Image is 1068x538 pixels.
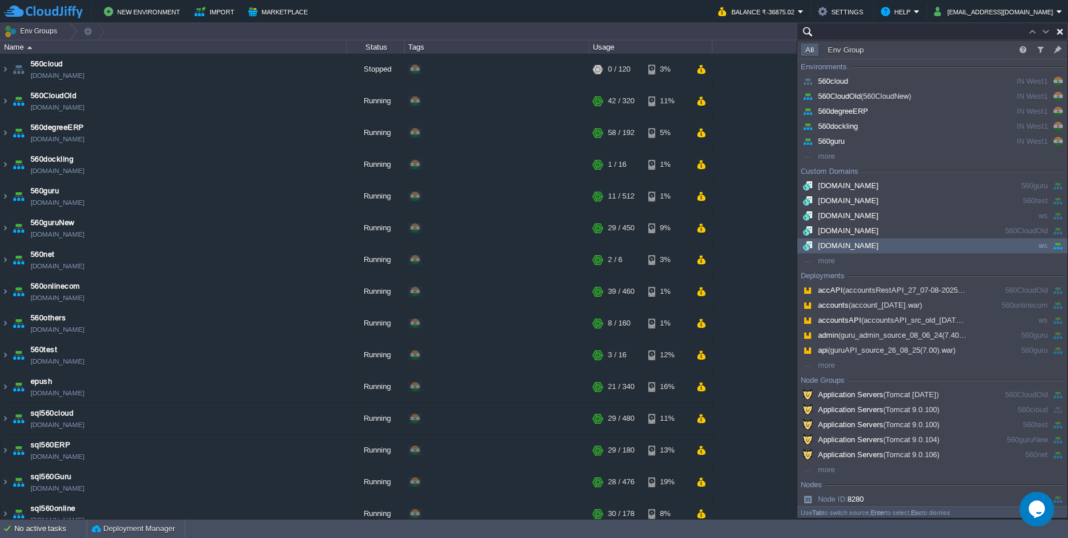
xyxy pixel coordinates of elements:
[911,509,922,516] b: Esc
[195,5,238,18] button: Import
[861,316,988,324] span: (accountsAPI_src_old_[DATE](1).war)
[974,434,1048,446] div: 560guruNew
[31,90,76,102] a: 560CloudOld
[800,256,835,265] span: more
[974,299,1048,312] div: 560onlinecom
[800,301,922,309] span: accounts
[104,5,184,18] button: New Environment
[31,483,84,494] span: [DOMAIN_NAME]
[31,419,84,431] span: [DOMAIN_NAME]
[974,180,1048,192] div: 560guru
[800,92,911,100] span: 560CloudOld
[800,211,879,220] span: [DOMAIN_NAME]
[10,371,27,402] img: AMDAwAAAACH5BAEAAAAALAAAAAABAAEAAAICRAEAOw==
[608,435,634,466] div: 29 / 180
[648,276,686,307] div: 1%
[1,40,346,54] div: Name
[800,226,879,235] span: [DOMAIN_NAME]
[10,85,27,117] img: AMDAwAAAACH5BAEAAAAALAAAAAABAAEAAAICRAEAOw==
[31,312,66,324] a: 560others
[347,244,405,275] div: Running
[347,371,405,402] div: Running
[648,403,686,434] div: 11%
[31,281,80,292] span: 560onlinecom
[843,286,996,294] span: (accountsRestAPI_27_07-08-2025_06-15.war)
[824,44,867,55] button: Env Group
[818,5,867,18] button: Settings
[10,181,27,212] img: AMDAwAAAACH5BAEAAAAALAAAAAABAAEAAAICRAEAOw==
[974,314,1048,327] div: ws
[608,212,634,244] div: 29 / 450
[347,308,405,339] div: Running
[974,105,1048,118] div: IN West1
[31,408,73,419] span: sql560cloud
[31,439,70,451] a: sql560ERP
[31,122,84,133] a: 560degreeERP
[10,54,27,85] img: AMDAwAAAACH5BAEAAAAALAAAAAABAAEAAAICRAEAOw==
[608,339,626,371] div: 3 / 16
[31,249,55,260] span: 560net
[648,498,686,529] div: 8%
[800,346,955,354] span: api
[648,244,686,275] div: 3%
[797,506,1067,518] div: Use to switch source, to select, to dismiss
[883,390,939,399] span: (Tomcat [DATE])
[974,403,1048,416] div: 560cloud
[608,117,634,148] div: 58 / 192
[608,244,622,275] div: 2 / 6
[1020,492,1056,526] iframe: chat widget
[31,292,84,304] a: [DOMAIN_NAME]
[10,212,27,244] img: AMDAwAAAACH5BAEAAAAALAAAAAABAAEAAAICRAEAOw==
[648,308,686,339] div: 1%
[10,435,27,466] img: AMDAwAAAACH5BAEAAAAALAAAAAABAAEAAAICRAEAOw==
[883,450,940,459] span: (Tomcat 9.0.106)
[648,149,686,180] div: 1%
[31,376,52,387] a: epush
[31,387,84,399] a: [DOMAIN_NAME]
[10,276,27,307] img: AMDAwAAAACH5BAEAAAAALAAAAAABAAEAAAICRAEAOw==
[800,137,845,145] span: 560guru
[800,361,835,369] span: more
[31,514,84,526] span: [DOMAIN_NAME]
[10,403,27,434] img: AMDAwAAAACH5BAEAAAAALAAAAAABAAEAAAICRAEAOw==
[10,149,27,180] img: AMDAwAAAACH5BAEAAAAALAAAAAABAAEAAAICRAEAOw==
[10,466,27,498] img: AMDAwAAAACH5BAEAAAAALAAAAAABAAEAAAICRAEAOw==
[405,40,589,54] div: Tags
[31,344,57,356] span: 560test
[31,102,84,113] a: [DOMAIN_NAME]
[974,240,1048,252] div: ws
[608,466,634,498] div: 28 / 476
[974,225,1048,237] div: 560CloudOld
[608,276,634,307] div: 39 / 460
[1,339,10,371] img: AMDAwAAAACH5BAEAAAAALAAAAAABAAEAAAICRAEAOw==
[31,503,76,514] span: sql560online
[347,54,405,85] div: Stopped
[347,276,405,307] div: Running
[1,276,10,307] img: AMDAwAAAACH5BAEAAAAALAAAAAABAAEAAAICRAEAOw==
[800,495,864,503] span: 8280
[648,181,686,212] div: 1%
[800,435,939,444] span: Application Servers
[1,403,10,434] img: AMDAwAAAACH5BAEAAAAALAAAAAABAAEAAAICRAEAOw==
[1,371,10,402] img: AMDAwAAAACH5BAEAAAAALAAAAAABAAEAAAICRAEAOw==
[800,286,996,294] span: accAPI
[974,419,1048,431] div: 560test
[347,181,405,212] div: Running
[974,449,1048,461] div: 560net
[974,388,1048,401] div: 560CloudOld
[1,54,10,85] img: AMDAwAAAACH5BAEAAAAALAAAAAABAAEAAAICRAEAOw==
[608,149,626,180] div: 1 / 16
[1,435,10,466] img: AMDAwAAAACH5BAEAAAAALAAAAAABAAEAAAICRAEAOw==
[31,217,74,229] a: 560guruNew
[31,356,84,367] a: [DOMAIN_NAME]
[800,390,939,399] span: Application Servers
[800,465,835,474] span: more
[347,212,405,244] div: Running
[31,229,84,240] a: [DOMAIN_NAME]
[800,152,835,160] span: more
[4,5,83,19] img: CloudJiffy
[801,375,845,386] div: Node Groups
[801,270,845,282] div: Deployments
